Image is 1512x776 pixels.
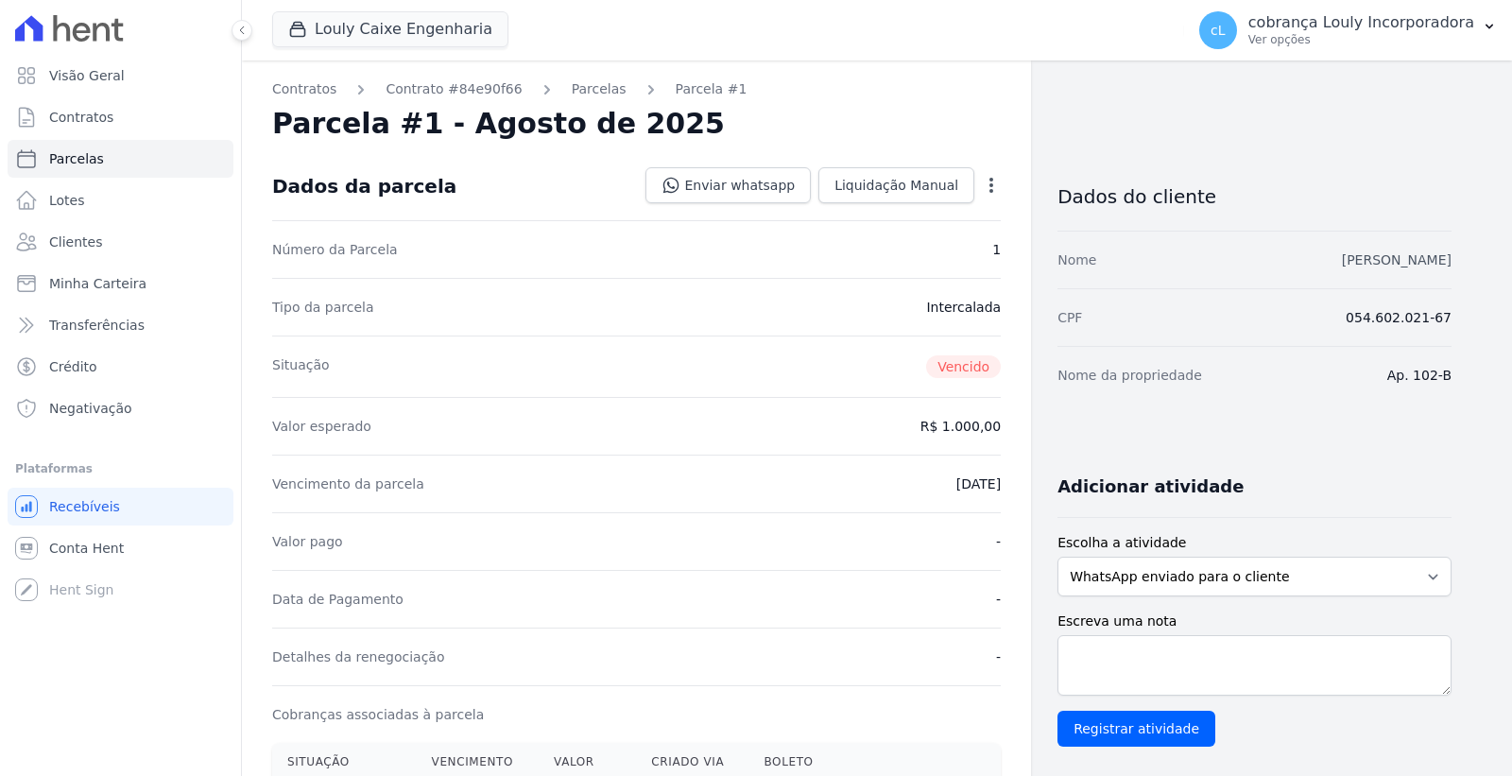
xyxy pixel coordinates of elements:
[272,705,484,724] dt: Cobranças associadas à parcela
[49,66,125,85] span: Visão Geral
[15,457,226,480] div: Plataformas
[1248,32,1474,47] p: Ver opções
[1057,533,1452,553] label: Escolha a atividade
[992,240,1001,259] dd: 1
[926,298,1001,317] dd: Intercalada
[834,176,958,195] span: Liquidação Manual
[676,79,747,99] a: Parcela #1
[49,191,85,210] span: Lotes
[8,140,233,178] a: Parcelas
[1184,4,1512,57] button: cL cobrança Louly Incorporadora Ver opções
[49,108,113,127] span: Contratos
[920,417,1001,436] dd: R$ 1.000,00
[272,298,374,317] dt: Tipo da parcela
[8,306,233,344] a: Transferências
[272,175,456,198] div: Dados da parcela
[272,474,424,493] dt: Vencimento da parcela
[818,167,974,203] a: Liquidação Manual
[272,590,404,609] dt: Data de Pagamento
[8,181,233,219] a: Lotes
[386,79,522,99] a: Contrato #84e90f66
[272,79,1001,99] nav: Breadcrumb
[272,647,445,666] dt: Detalhes da renegociação
[1057,612,1452,631] label: Escreva uma nota
[8,488,233,526] a: Recebíveis
[49,497,120,516] span: Recebíveis
[272,11,508,47] button: Louly Caixe Engenharia
[49,357,97,376] span: Crédito
[1211,24,1226,37] span: cL
[49,149,104,168] span: Parcelas
[272,355,330,378] dt: Situação
[272,240,398,259] dt: Número da Parcela
[926,355,1001,378] span: Vencido
[49,399,132,418] span: Negativação
[49,274,146,293] span: Minha Carteira
[8,223,233,261] a: Clientes
[272,417,371,436] dt: Valor esperado
[8,265,233,302] a: Minha Carteira
[272,79,336,99] a: Contratos
[8,98,233,136] a: Contratos
[645,167,811,203] a: Enviar whatsapp
[996,647,1001,666] dd: -
[1057,250,1096,269] dt: Nome
[1342,252,1452,267] a: [PERSON_NAME]
[49,539,124,558] span: Conta Hent
[1057,308,1082,327] dt: CPF
[1387,366,1452,385] dd: Ap. 102-B
[1248,13,1474,32] p: cobrança Louly Incorporadora
[8,529,233,567] a: Conta Hent
[956,474,1001,493] dd: [DATE]
[272,107,725,141] h2: Parcela #1 - Agosto de 2025
[272,532,343,551] dt: Valor pago
[8,57,233,95] a: Visão Geral
[1057,366,1202,385] dt: Nome da propriedade
[996,532,1001,551] dd: -
[1057,185,1452,208] h3: Dados do cliente
[1057,475,1244,498] h3: Adicionar atividade
[572,79,627,99] a: Parcelas
[49,233,102,251] span: Clientes
[49,316,145,335] span: Transferências
[1057,711,1215,747] input: Registrar atividade
[8,389,233,427] a: Negativação
[8,348,233,386] a: Crédito
[1346,308,1452,327] dd: 054.602.021-67
[996,590,1001,609] dd: -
